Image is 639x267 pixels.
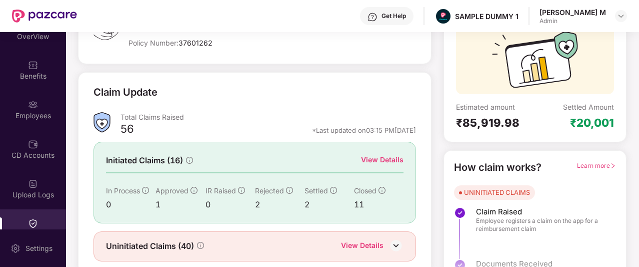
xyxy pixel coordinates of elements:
span: Employee registers a claim on the app for a reimbursement claim [476,217,606,233]
span: info-circle [378,187,385,194]
div: How claim works? [454,160,541,175]
span: Initiated Claims (16) [106,154,183,167]
div: 56 [120,122,134,139]
div: View Details [341,240,383,253]
div: 2 [255,198,304,211]
div: Settled Amount [563,102,614,112]
span: Rejected [255,186,284,195]
div: Admin [539,17,606,25]
img: DownIcon [388,238,403,253]
span: Uninitiated Claims (40) [106,240,194,252]
span: info-circle [286,187,293,194]
div: *Last updated on 03:15 PM[DATE] [312,126,416,135]
span: Closed [354,186,376,195]
img: svg+xml;base64,PHN2ZyBpZD0iSGVscC0zMngzMiIgeG1sbnM9Imh0dHA6Ly93d3cudzMub3JnLzIwMDAvc3ZnIiB3aWR0aD... [367,12,377,22]
div: 0 [205,198,255,211]
div: ₹20,001 [570,116,614,130]
span: right [610,163,616,169]
span: Settled [304,186,328,195]
img: svg+xml;base64,PHN2ZyBpZD0iQ2xhaW0iIHhtbG5zPSJodHRwOi8vd3d3LnczLm9yZy8yMDAwL3N2ZyIgd2lkdGg9IjIwIi... [28,218,38,228]
img: svg+xml;base64,PHN2ZyBpZD0iRHJvcGRvd24tMzJ4MzIiIHhtbG5zPSJodHRwOi8vd3d3LnczLm9yZy8yMDAwL3N2ZyIgd2... [617,12,625,20]
span: Learn more [577,162,616,169]
div: Total Claims Raised [120,112,416,122]
span: IR Raised [205,186,236,195]
div: UNINITIATED CLAIMS [464,187,530,197]
div: 2 [304,198,354,211]
span: info-circle [197,242,204,249]
span: info-circle [142,187,149,194]
span: In Process [106,186,140,195]
div: 1 [155,198,205,211]
div: SAMPLE DUMMY 1 [455,12,518,21]
img: ClaimsSummaryIcon [93,112,110,133]
span: Claim Raised [476,207,606,217]
div: 11 [354,198,403,211]
div: View Details [361,154,403,165]
span: info-circle [190,187,197,194]
span: info-circle [186,157,193,164]
img: svg+xml;base64,PHN2ZyBpZD0iU2V0dGluZy0yMHgyMCIgeG1sbnM9Imh0dHA6Ly93d3cudzMub3JnLzIwMDAvc3ZnIiB3aW... [10,243,20,253]
img: svg+xml;base64,PHN2ZyB3aWR0aD0iMTcyIiBoZWlnaHQ9IjExMyIgdmlld0JveD0iMCAwIDE3MiAxMTMiIGZpbGw9Im5vbm... [492,32,578,94]
div: Estimated amount [456,102,535,112]
div: 0 [106,198,155,211]
img: svg+xml;base64,PHN2ZyBpZD0iU3RlcC1Eb25lLTMyeDMyIiB4bWxucz0iaHR0cDovL3d3dy53My5vcmcvMjAwMC9zdmciIH... [454,207,466,219]
img: Pazcare_Alternative_logo-01-01.png [436,9,450,24]
div: Get Help [381,12,406,20]
span: info-circle [238,187,245,194]
img: svg+xml;base64,PHN2ZyBpZD0iRW1wbG95ZWVzIiB4bWxucz0iaHR0cDovL3d3dy53My5vcmcvMjAwMC9zdmciIHdpZHRoPS... [28,100,38,110]
span: info-circle [330,187,337,194]
div: ₹85,919.98 [456,116,535,130]
img: svg+xml;base64,PHN2ZyBpZD0iQmVuZWZpdHMiIHhtbG5zPSJodHRwOi8vd3d3LnczLm9yZy8yMDAwL3N2ZyIgd2lkdGg9Ij... [28,60,38,70]
img: New Pazcare Logo [12,10,77,23]
div: Claim Update [93,85,157,100]
span: Approved [155,186,188,195]
img: svg+xml;base64,PHN2ZyBpZD0iQ0RfQWNjb3VudHMiIGRhdGEtbmFtZT0iQ0QgQWNjb3VudHMiIHhtbG5zPSJodHRwOi8vd3... [28,139,38,149]
div: Settings [22,243,55,253]
div: [PERSON_NAME] M [539,8,606,17]
span: 37601262 [178,39,212,47]
div: Policy Number: [128,38,320,48]
img: svg+xml;base64,PHN2ZyBpZD0iVXBsb2FkX0xvZ3MiIGRhdGEtbmFtZT0iVXBsb2FkIExvZ3MiIHhtbG5zPSJodHRwOi8vd3... [28,179,38,189]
